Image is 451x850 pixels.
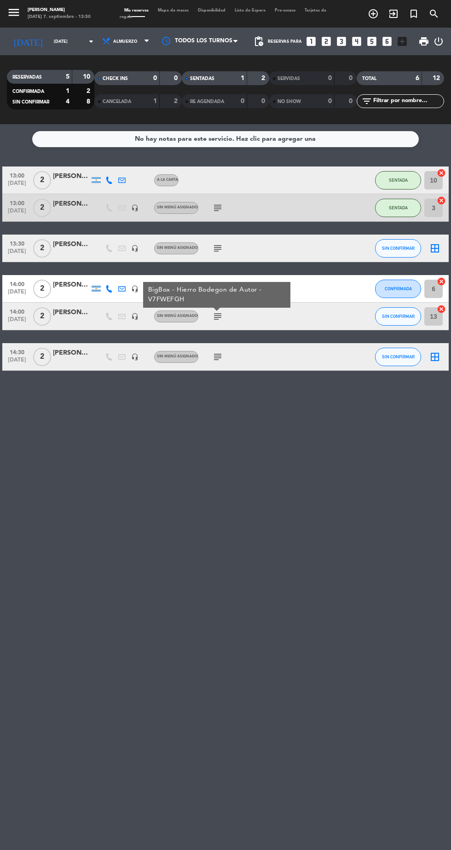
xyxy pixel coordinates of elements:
span: SIN CONFIRMAR [12,100,49,104]
i: subject [212,351,223,362]
span: 13:00 [6,170,29,180]
i: cancel [437,304,446,314]
i: cancel [437,277,446,286]
span: Pre-acceso [270,8,300,12]
i: looks_one [305,35,317,47]
span: SIN CONFIRMAR [382,246,415,251]
strong: 10 [83,74,93,80]
div: [PERSON_NAME] [28,7,91,14]
i: border_all [429,351,440,362]
span: 13:00 [6,197,29,208]
i: [DATE] [7,32,49,51]
div: [PERSON_NAME] [53,280,90,290]
i: cancel [437,196,446,205]
button: SIN CONFIRMAR [375,348,421,366]
span: Sin menú asignado [157,355,198,358]
span: Reservas para [268,39,302,44]
span: Sin menú asignado [157,314,198,318]
span: RE AGENDADA [190,99,224,104]
span: SERVIDAS [278,76,300,81]
span: CHECK INS [103,76,128,81]
i: turned_in_not [408,8,419,19]
button: SIN CONFIRMAR [375,239,421,258]
i: looks_4 [351,35,363,47]
strong: 0 [328,98,332,104]
i: subject [212,311,223,322]
button: SENTADA [375,171,421,190]
span: CANCELADA [103,99,131,104]
i: arrow_drop_down [86,36,97,47]
i: headset_mic [131,204,139,212]
span: SIN CONFIRMAR [382,314,415,319]
i: headset_mic [131,245,139,252]
span: [DATE] [6,357,29,368]
span: SENTADA [389,178,408,183]
span: [DATE] [6,289,29,299]
input: Filtrar por nombre... [372,96,444,106]
div: LOG OUT [433,28,444,55]
strong: 1 [66,88,69,94]
span: SIN CONFIRMAR [382,354,415,359]
i: search [428,8,439,19]
strong: 2 [174,98,180,104]
strong: 6 [416,75,419,81]
span: Almuerzo [113,39,137,44]
strong: 0 [262,98,267,104]
strong: 1 [241,75,244,81]
div: [PERSON_NAME] [53,239,90,250]
div: [PERSON_NAME] [53,348,90,358]
span: Mapa de mesas [153,8,193,12]
i: headset_mic [131,313,139,320]
strong: 2 [87,88,93,94]
div: [PERSON_NAME] [PERSON_NAME] [53,199,90,209]
i: cancel [437,168,446,178]
span: [DATE] [6,248,29,259]
i: looks_5 [366,35,378,47]
div: [DATE] 7. septiembre - 13:50 [28,14,91,21]
span: SENTADAS [190,76,214,81]
strong: 12 [433,75,442,81]
i: power_settings_new [433,36,444,47]
span: [DATE] [6,208,29,218]
strong: 0 [153,75,157,81]
i: looks_two [320,35,332,47]
span: 14:30 [6,346,29,357]
span: [DATE] [6,316,29,327]
strong: 0 [349,98,355,104]
span: Mis reservas [120,8,153,12]
strong: 0 [241,98,244,104]
span: CONFIRMADA [385,286,412,291]
span: 14:00 [6,306,29,316]
span: pending_actions [253,36,264,47]
i: add_box [396,35,408,47]
span: 2 [33,348,51,366]
strong: 0 [349,75,355,81]
span: SENTADA [389,205,408,210]
button: SENTADA [375,199,421,217]
button: menu [7,6,21,22]
span: [DATE] [6,180,29,191]
span: 13:30 [6,238,29,248]
span: RESERVADAS [12,75,42,80]
span: 2 [33,171,51,190]
div: [PERSON_NAME] [53,307,90,318]
strong: 1 [153,98,157,104]
span: Sin menú asignado [157,206,198,209]
i: looks_6 [381,35,393,47]
span: 14:00 [6,278,29,289]
span: Lista de Espera [230,8,270,12]
i: headset_mic [131,285,139,293]
strong: 2 [262,75,267,81]
i: headset_mic [131,353,139,361]
span: NO SHOW [278,99,301,104]
i: add_circle_outline [368,8,379,19]
strong: 0 [174,75,180,81]
span: CONFIRMADA [12,89,44,94]
i: filter_list [361,96,372,107]
strong: 0 [328,75,332,81]
span: Sin menú asignado [157,246,198,250]
span: Disponibilidad [193,8,230,12]
span: 2 [33,239,51,258]
strong: 5 [66,74,69,80]
div: [PERSON_NAME] [53,171,90,182]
